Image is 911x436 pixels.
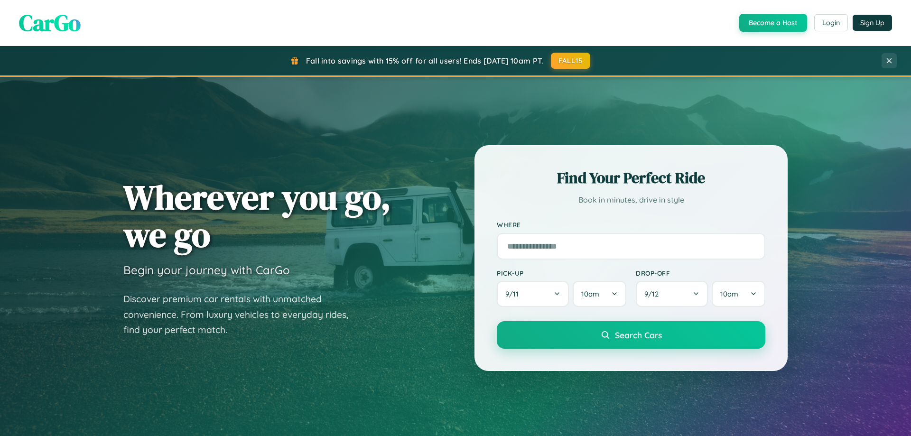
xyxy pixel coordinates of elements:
[19,7,81,38] span: CarGo
[853,15,892,31] button: Sign Up
[123,263,290,277] h3: Begin your journey with CarGo
[739,14,807,32] button: Become a Host
[636,281,708,307] button: 9/12
[644,289,663,298] span: 9 / 12
[497,221,765,229] label: Where
[573,281,626,307] button: 10am
[636,269,765,277] label: Drop-off
[581,289,599,298] span: 10am
[497,193,765,207] p: Book in minutes, drive in style
[814,14,848,31] button: Login
[551,53,591,69] button: FALL15
[497,269,626,277] label: Pick-up
[123,178,391,253] h1: Wherever you go, we go
[720,289,738,298] span: 10am
[497,167,765,188] h2: Find Your Perfect Ride
[497,281,569,307] button: 9/11
[497,321,765,349] button: Search Cars
[123,291,361,338] p: Discover premium car rentals with unmatched convenience. From luxury vehicles to everyday rides, ...
[306,56,544,65] span: Fall into savings with 15% off for all users! Ends [DATE] 10am PT.
[615,330,662,340] span: Search Cars
[505,289,523,298] span: 9 / 11
[712,281,765,307] button: 10am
